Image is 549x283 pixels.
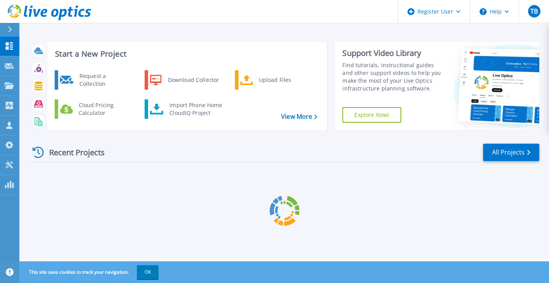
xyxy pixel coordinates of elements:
[235,70,314,90] a: Upload Files
[342,61,444,92] div: Find tutorials, instructional guides and other support videos to help you make the most of your L...
[530,8,538,14] span: TB
[166,101,226,117] div: Import Phone Home CloudIQ Project
[342,48,444,58] div: Support Video Library
[55,70,134,90] a: Request a Collection
[55,99,134,119] a: Cloud Pricing Calculator
[21,265,159,279] span: This site uses cookies to track your navigation.
[76,72,132,88] div: Request a Collection
[164,72,223,88] div: Download Collector
[342,107,401,123] a: Explore Now!
[483,144,539,161] a: All Projects
[281,113,317,120] a: View More
[255,72,312,88] div: Upload Files
[30,143,115,162] div: Recent Projects
[145,70,224,90] a: Download Collector
[75,101,132,117] div: Cloud Pricing Calculator
[55,50,317,58] h3: Start a New Project
[137,265,159,279] button: OK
